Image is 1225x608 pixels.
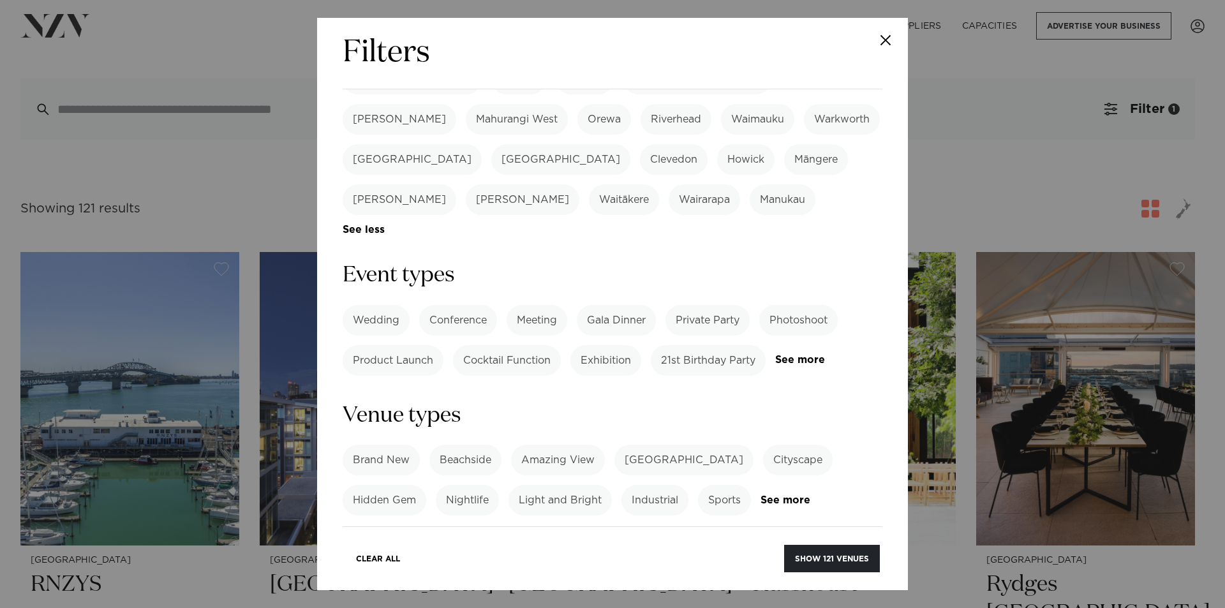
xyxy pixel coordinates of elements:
[784,144,848,175] label: Māngere
[511,445,605,475] label: Amazing View
[466,104,568,135] label: Mahurangi West
[419,305,497,336] label: Conference
[343,305,410,336] label: Wedding
[453,345,561,376] label: Cocktail Function
[589,184,659,215] label: Waitākere
[466,184,579,215] label: [PERSON_NAME]
[491,144,630,175] label: [GEOGRAPHIC_DATA]
[721,104,794,135] label: Waimauku
[509,485,612,515] label: Light and Bright
[750,184,815,215] label: Manukau
[570,345,641,376] label: Exhibition
[577,104,631,135] label: Orewa
[343,445,420,475] label: Brand New
[640,144,708,175] label: Clevedon
[698,485,751,515] label: Sports
[343,401,882,430] h3: Venue types
[507,305,567,336] label: Meeting
[343,485,426,515] label: Hidden Gem
[784,545,880,572] button: Show 121 venues
[717,144,775,175] label: Howick
[641,104,711,135] label: Riverhead
[343,184,456,215] label: [PERSON_NAME]
[343,261,882,290] h3: Event types
[759,305,838,336] label: Photoshoot
[343,345,443,376] label: Product Launch
[345,545,411,572] button: Clear All
[614,445,754,475] label: [GEOGRAPHIC_DATA]
[343,144,482,175] label: [GEOGRAPHIC_DATA]
[763,445,833,475] label: Cityscape
[669,184,740,215] label: Wairarapa
[577,305,656,336] label: Gala Dinner
[343,33,430,73] h2: Filters
[436,485,499,515] label: Nightlife
[651,345,766,376] label: 21st Birthday Party
[804,104,880,135] label: Warkworth
[621,485,688,515] label: Industrial
[429,445,501,475] label: Beachside
[343,104,456,135] label: [PERSON_NAME]
[665,305,750,336] label: Private Party
[863,18,908,63] button: Close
